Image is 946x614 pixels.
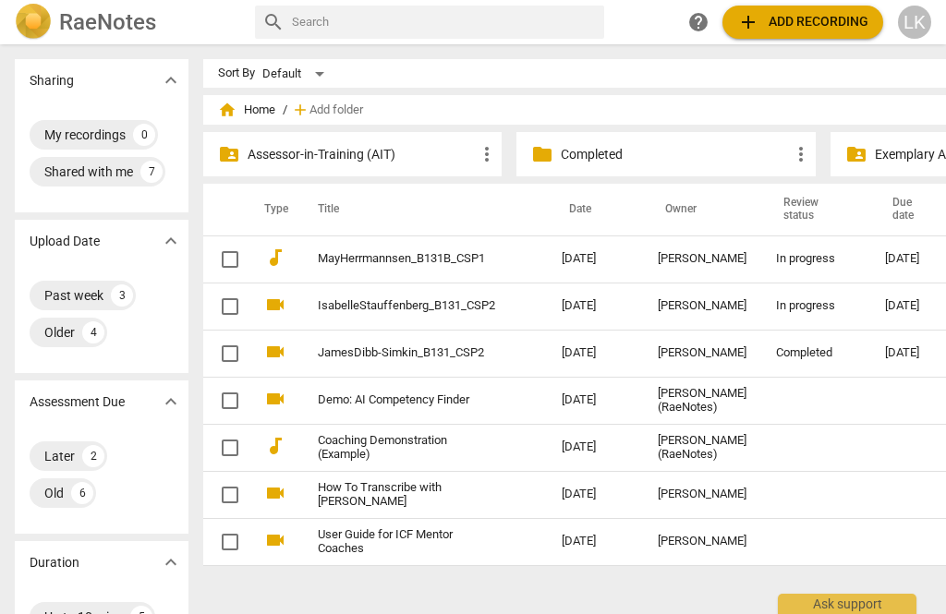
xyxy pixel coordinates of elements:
[59,9,156,35] h2: RaeNotes
[160,230,182,252] span: expand_more
[30,71,74,90] p: Sharing
[15,4,240,41] a: LogoRaeNotes
[531,143,553,165] span: folder
[160,391,182,413] span: expand_more
[318,252,495,266] a: MayHerrmannsen_B131B_CSP1
[44,286,103,305] div: Past week
[30,392,125,412] p: Assessment Due
[776,252,855,266] div: In progress
[44,323,75,342] div: Older
[218,143,240,165] span: folder_shared
[157,227,185,255] button: Show more
[790,143,812,165] span: more_vert
[761,184,870,235] th: Review status
[111,284,133,307] div: 3
[547,330,643,377] td: [DATE]
[218,66,255,80] div: Sort By
[898,6,931,39] button: LK
[264,388,286,410] span: videocam
[318,299,495,313] a: IsabelleStauffenberg_B131_CSP2
[264,341,286,363] span: videocam
[658,252,746,266] div: [PERSON_NAME]
[776,346,855,360] div: Completed
[140,161,163,183] div: 7
[845,143,867,165] span: folder_shared
[44,126,126,144] div: My recordings
[291,101,309,119] span: add
[160,69,182,91] span: expand_more
[737,11,759,33] span: add
[248,145,476,164] p: Assessor-in-Training (AIT)
[658,434,746,462] div: [PERSON_NAME] (RaeNotes)
[218,101,275,119] span: Home
[547,235,643,283] td: [DATE]
[547,471,643,518] td: [DATE]
[737,11,868,33] span: Add recording
[30,232,100,251] p: Upload Date
[682,6,715,39] a: Help
[687,11,709,33] span: help
[658,299,746,313] div: [PERSON_NAME]
[547,377,643,424] td: [DATE]
[318,481,495,509] a: How To Transcribe with [PERSON_NAME]
[658,387,746,415] div: [PERSON_NAME] (RaeNotes)
[264,482,286,504] span: videocam
[658,346,746,360] div: [PERSON_NAME]
[547,518,643,565] td: [DATE]
[71,482,93,504] div: 6
[318,346,495,360] a: JamesDibb-Simkin_B131_CSP2
[643,184,761,235] th: Owner
[547,184,643,235] th: Date
[157,388,185,415] button: Show more
[82,321,104,343] div: 4
[262,11,285,33] span: search
[15,4,52,41] img: Logo
[318,393,495,407] a: Demo: AI Competency Finder
[318,434,495,462] a: Coaching Demonstration (Example)
[658,535,746,548] div: [PERSON_NAME]
[264,435,286,457] span: audiotrack
[249,184,296,235] th: Type
[547,283,643,330] td: [DATE]
[133,124,155,146] div: 0
[218,101,236,119] span: home
[30,553,79,572] p: Duration
[44,163,133,181] div: Shared with me
[82,445,104,467] div: 2
[157,66,185,94] button: Show more
[476,143,498,165] span: more_vert
[292,7,597,37] input: Search
[264,247,286,269] span: audiotrack
[309,103,363,117] span: Add folder
[722,6,883,39] button: Upload
[658,488,746,501] div: [PERSON_NAME]
[262,59,331,89] div: Default
[44,484,64,502] div: Old
[283,103,287,117] span: /
[44,447,75,465] div: Later
[776,299,855,313] div: In progress
[547,424,643,471] td: [DATE]
[157,548,185,576] button: Show more
[264,529,286,551] span: videocam
[778,594,916,614] div: Ask support
[318,528,495,556] a: User Guide for ICF Mentor Coaches
[160,551,182,573] span: expand_more
[264,294,286,316] span: videocam
[561,145,789,164] p: Completed
[296,184,547,235] th: Title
